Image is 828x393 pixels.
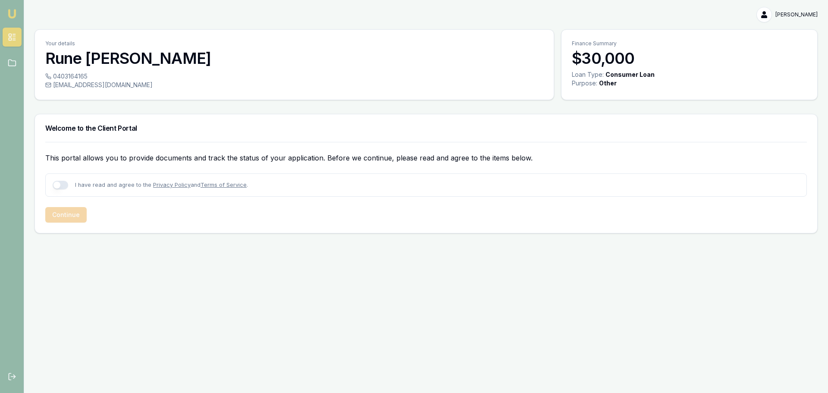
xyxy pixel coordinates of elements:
p: Finance Summary [572,40,807,47]
p: Your details [45,40,543,47]
div: Loan Type: [572,70,604,79]
p: I have read and agree to the and . [75,181,248,189]
div: Purpose: [572,79,597,88]
h3: Welcome to the Client Portal [45,125,807,132]
span: [EMAIL_ADDRESS][DOMAIN_NAME] [53,81,153,89]
div: Other [599,79,617,88]
span: [PERSON_NAME] [775,11,818,18]
h3: Rune [PERSON_NAME] [45,50,543,67]
a: Privacy Policy [153,182,191,188]
a: Terms of Service [201,182,247,188]
div: Consumer Loan [605,70,655,79]
p: This portal allows you to provide documents and track the status of your application. Before we c... [45,153,807,163]
img: emu-icon-u.png [7,9,17,19]
span: 0403164165 [53,72,88,81]
h3: $30,000 [572,50,807,67]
